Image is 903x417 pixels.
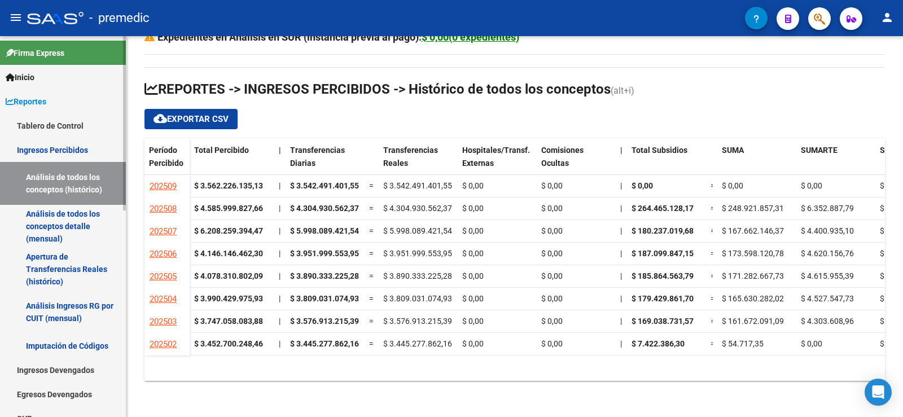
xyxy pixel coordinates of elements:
span: $ 167.662.146,37 [722,226,784,235]
span: $ 0,00 [462,226,484,235]
strong: $ 4.146.146.462,30 [194,249,263,258]
span: $ 161.672.091,09 [722,317,784,326]
span: | [279,181,280,190]
span: = [711,249,715,258]
span: $ 4.615.955,39 [801,271,854,280]
strong: $ 3.747.058.083,88 [194,317,263,326]
span: $ 0,00 [541,317,563,326]
mat-icon: menu [9,11,23,24]
strong: Expedientes en Análisis en SUR (instancia previa al pago): [157,31,519,43]
span: | [620,146,623,155]
span: = [711,271,715,280]
datatable-header-cell: Comisiones Ocultas [537,138,616,186]
span: | [620,249,622,258]
span: - premedic [89,6,150,30]
span: $ 5.998.089.421,54 [383,226,452,235]
span: Firma Express [6,47,64,59]
strong: $ 6.208.259.394,47 [194,226,263,235]
span: 202502 [150,339,177,349]
span: = [711,317,715,326]
span: $ 3.445.277.862,16 [383,339,452,348]
strong: $ 3.562.226.135,13 [194,181,263,190]
span: = [711,339,715,348]
span: $ 0,00 [541,181,563,190]
span: $ 0,00 [801,339,822,348]
span: $ 0,00 [541,294,563,303]
span: 202508 [150,204,177,214]
span: Hospitales/Transf. Externas [462,146,530,168]
span: = [369,317,374,326]
datatable-header-cell: | [274,138,286,186]
span: $ 3.951.999.553,95 [383,249,452,258]
span: | [620,181,622,190]
span: $ 0,00 [462,317,484,326]
span: $ 0,00 [541,204,563,213]
span: $ 0,00 [462,249,484,258]
datatable-header-cell: Total Percibido [190,138,274,186]
strong: $ 4.078.310.802,09 [194,271,263,280]
span: $ 0,00 [880,339,901,348]
span: 202509 [150,181,177,191]
span: = [369,294,374,303]
span: SUMA [722,146,744,155]
span: Reportes [6,95,46,108]
span: $ 0,00 [541,271,563,280]
span: | [279,204,280,213]
span: 202507 [150,226,177,236]
datatable-header-cell: Transferencias Reales [379,138,458,186]
span: 202504 [150,294,177,304]
span: | [620,339,622,348]
span: $ 0,00 [541,226,563,235]
span: $ 187.099.847,15 [632,249,694,258]
span: | [620,294,622,303]
span: $ 179.429.861,70 [632,294,694,303]
span: $ 3.576.913.215,39 [383,317,452,326]
span: $ 3.809.031.074,93 [290,294,359,303]
span: Período Percibido [149,146,183,168]
span: $ 0,00 [462,204,484,213]
strong: $ 3.452.700.248,46 [194,339,263,348]
span: = [369,181,374,190]
span: = [711,294,715,303]
datatable-header-cell: Período Percibido [144,138,190,186]
span: | [279,146,281,155]
span: $ 0,00 [462,339,484,348]
span: $ 4.400.935,10 [801,226,854,235]
span: | [620,204,622,213]
div: Open Intercom Messenger [865,379,892,406]
span: $ 173.598.120,78 [722,249,784,258]
datatable-header-cell: SUMA [717,138,796,186]
span: $ 0,00 [880,249,901,258]
div: $ 0,00(0 expedientes) [422,29,519,45]
span: 202505 [150,271,177,282]
span: $ 0,00 [880,181,901,190]
span: $ 0,00 [880,204,901,213]
span: (alt+i) [611,85,634,96]
span: $ 4.304.930.562,37 [290,204,359,213]
span: SUMARTE [801,146,838,155]
span: = [369,249,374,258]
span: $ 3.951.999.553,95 [290,249,359,258]
span: $ 0,00 [541,339,563,348]
span: | [279,339,280,348]
span: $ 171.282.667,73 [722,271,784,280]
span: = [369,226,374,235]
span: $ 0,00 [462,181,484,190]
span: $ 54.717,35 [722,339,764,348]
datatable-header-cell: Transferencias Diarias [286,138,365,186]
span: $ 0,00 [722,181,743,190]
span: $ 7.422.386,30 [632,339,685,348]
span: 202503 [150,317,177,327]
span: = [711,204,715,213]
span: $ 0,00 [462,294,484,303]
span: $ 4.620.156,76 [801,249,854,258]
span: $ 165.630.282,02 [722,294,784,303]
mat-icon: cloud_download [154,112,167,125]
span: = [369,339,374,348]
span: $ 5.998.089.421,54 [290,226,359,235]
datatable-header-cell: Hospitales/Transf. Externas [458,138,537,186]
datatable-header-cell: Total Subsidios [627,138,706,186]
span: $ 3.890.333.225,28 [383,271,452,280]
strong: $ 3.990.429.975,93 [194,294,263,303]
span: $ 0,00 [880,294,901,303]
